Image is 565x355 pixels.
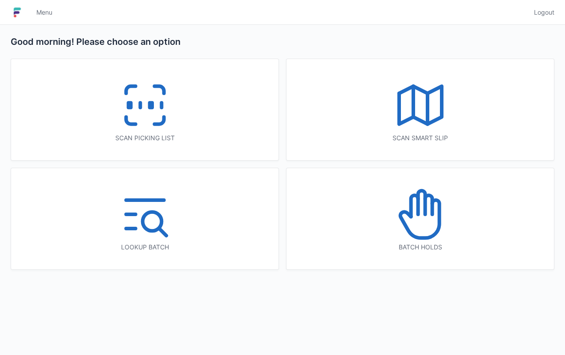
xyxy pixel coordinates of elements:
[11,168,279,270] a: Lookup batch
[36,8,52,17] span: Menu
[534,8,554,17] span: Logout
[11,5,24,20] img: logo-small.jpg
[304,243,536,252] div: Batch holds
[286,168,554,270] a: Batch holds
[304,134,536,142] div: Scan smart slip
[529,4,554,20] a: Logout
[11,59,279,161] a: Scan picking list
[29,243,261,252] div: Lookup batch
[29,134,261,142] div: Scan picking list
[11,35,554,48] h2: Good morning! Please choose an option
[286,59,554,161] a: Scan smart slip
[31,4,58,20] a: Menu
